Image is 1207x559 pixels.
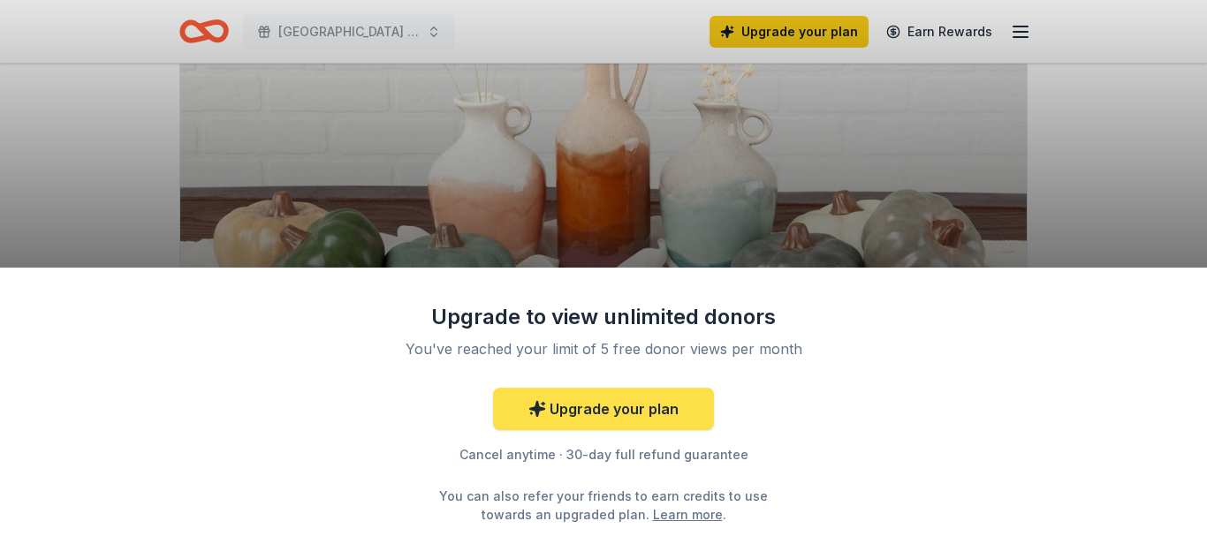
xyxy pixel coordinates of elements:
a: Learn more [653,505,723,524]
div: Upgrade to view unlimited donors [374,303,833,331]
div: Cancel anytime · 30-day full refund guarantee [374,444,833,465]
div: You've reached your limit of 5 free donor views per month [395,338,812,359]
div: You can also refer your friends to earn credits to use towards an upgraded plan. . [423,487,784,524]
a: Upgrade your plan [493,388,714,430]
